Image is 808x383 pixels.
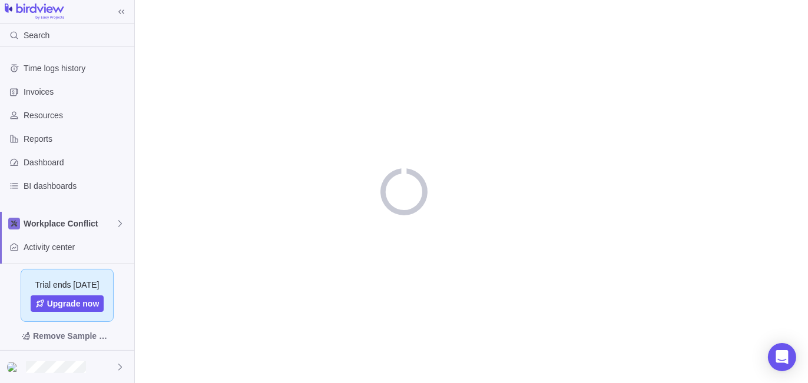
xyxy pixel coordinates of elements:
[33,329,113,343] span: Remove Sample Data
[35,279,100,291] span: Trial ends [DATE]
[24,86,130,98] span: Invoices
[24,241,130,253] span: Activity center
[24,180,130,192] span: BI dashboards
[24,109,130,121] span: Resources
[9,327,125,345] span: Remove Sample Data
[24,156,130,168] span: Dashboard
[24,29,49,41] span: Search
[31,295,104,312] a: Upgrade now
[7,362,21,372] img: Show
[24,62,130,74] span: Time logs history
[7,360,21,374] div: Nancy Brommell
[380,168,428,215] div: loading
[5,4,64,20] img: logo
[768,343,796,371] div: Open Intercom Messenger
[47,298,100,309] span: Upgrade now
[24,218,115,229] span: Workplace Conflict
[24,133,130,145] span: Reports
